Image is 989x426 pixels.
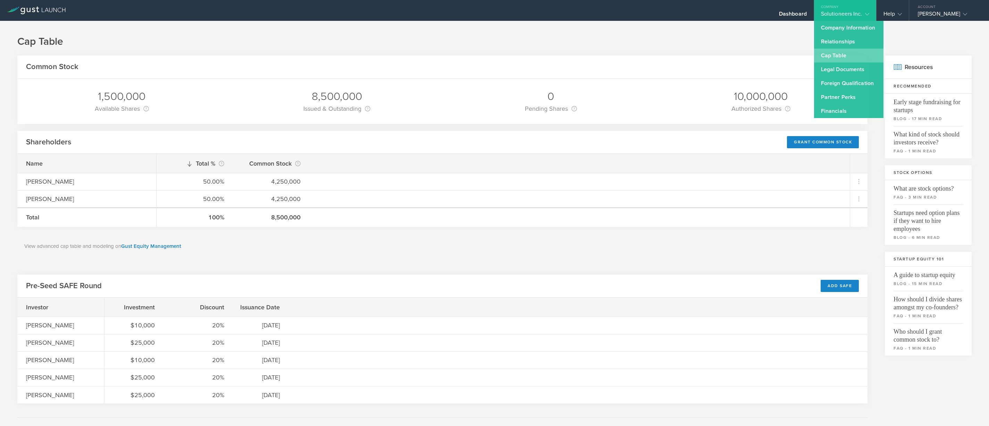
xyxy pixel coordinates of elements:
div: Authorized Shares [731,104,790,114]
small: blog - 15 min read [894,281,963,287]
h3: Recommended [885,79,972,94]
div: $10,000 [113,321,155,330]
div: Add SAFE [821,280,859,292]
div: [DATE] [242,356,280,365]
span: Startups need option plans if they want to hire employees [894,204,963,233]
div: [PERSON_NAME] [26,321,95,330]
div: 100% [165,213,224,222]
div: [PERSON_NAME] [26,177,148,186]
div: [PERSON_NAME] [918,10,977,21]
div: 20% [172,373,224,382]
h2: Shareholders [26,137,71,147]
div: Total % [165,159,224,168]
span: What kind of stock should investors receive? [894,126,963,147]
small: faq - 1 min read [894,313,963,319]
div: 20% [172,391,224,400]
div: 20% [172,338,224,347]
div: 4,250,000 [242,194,301,203]
div: [DATE] [242,321,280,330]
span: What are stock options? [894,180,963,193]
div: 0 [525,89,577,104]
h1: Cap Table [17,35,972,49]
div: Common Stock [242,159,301,168]
div: Grant Common Stock [787,136,859,148]
div: [DATE] [242,391,280,400]
a: Gust Equity Management [121,243,181,249]
div: Discount [172,303,224,312]
small: faq - 3 min read [894,194,963,200]
div: 4,250,000 [242,177,301,186]
div: 8,500,000 [242,213,301,222]
div: [PERSON_NAME] [26,373,95,382]
a: What are stock options?faq - 3 min read [885,180,972,204]
h3: Stock Options [885,165,972,180]
small: faq - 1 min read [894,148,963,154]
div: Dashboard [779,10,807,21]
div: 20% [172,356,224,365]
div: 50.00% [165,177,224,186]
h2: Pre-Seed SAFE Round [26,281,102,291]
small: faq - 1 min read [894,345,963,351]
a: Who should I grant common stock to?faq - 1 min read [885,323,972,356]
div: Help [883,10,902,21]
span: A guide to startup equity [894,267,963,279]
div: Issued & Outstanding [303,104,370,114]
a: How should I divide shares amongst my co-founders?faq - 1 min read [885,291,972,323]
small: blog - 6 min read [894,234,963,241]
div: Total [26,213,148,222]
div: Available Shares [95,104,149,114]
span: Early stage fundraising for startups [894,94,963,114]
div: [PERSON_NAME] [26,356,95,365]
div: Name [26,159,148,168]
div: Investor [26,303,95,312]
div: [PERSON_NAME] [26,338,95,347]
div: $25,000 [113,338,155,347]
div: Investment [113,303,155,312]
span: How should I divide shares amongst my co-founders? [894,291,963,311]
div: 20% [172,321,224,330]
div: $25,000 [113,391,155,400]
div: [DATE] [242,373,280,382]
a: Early stage fundraising for startupsblog - 17 min read [885,94,972,126]
div: 50.00% [165,194,224,203]
div: 1,500,000 [95,89,149,104]
div: 8,500,000 [303,89,370,104]
div: [DATE] [242,338,280,347]
div: $25,000 [113,373,155,382]
h2: Resources [885,56,972,79]
a: What kind of stock should investors receive?faq - 1 min read [885,126,972,158]
div: 10,000,000 [731,89,790,104]
a: A guide to startup equityblog - 15 min read [885,267,972,291]
div: Solutioneers Inc. [821,10,869,21]
small: blog - 17 min read [894,116,963,122]
a: Startups need option plans if they want to hire employeesblog - 6 min read [885,204,972,245]
div: $10,000 [113,356,155,365]
h3: Startup Equity 101 [885,252,972,267]
div: Pending Shares [525,104,577,114]
div: [PERSON_NAME] [26,194,148,203]
div: [PERSON_NAME] [26,391,95,400]
div: Issuance Date [242,303,280,312]
span: Who should I grant common stock to? [894,323,963,344]
h2: Common Stock [26,62,78,72]
p: View advanced cap table and modeling on [24,242,861,250]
